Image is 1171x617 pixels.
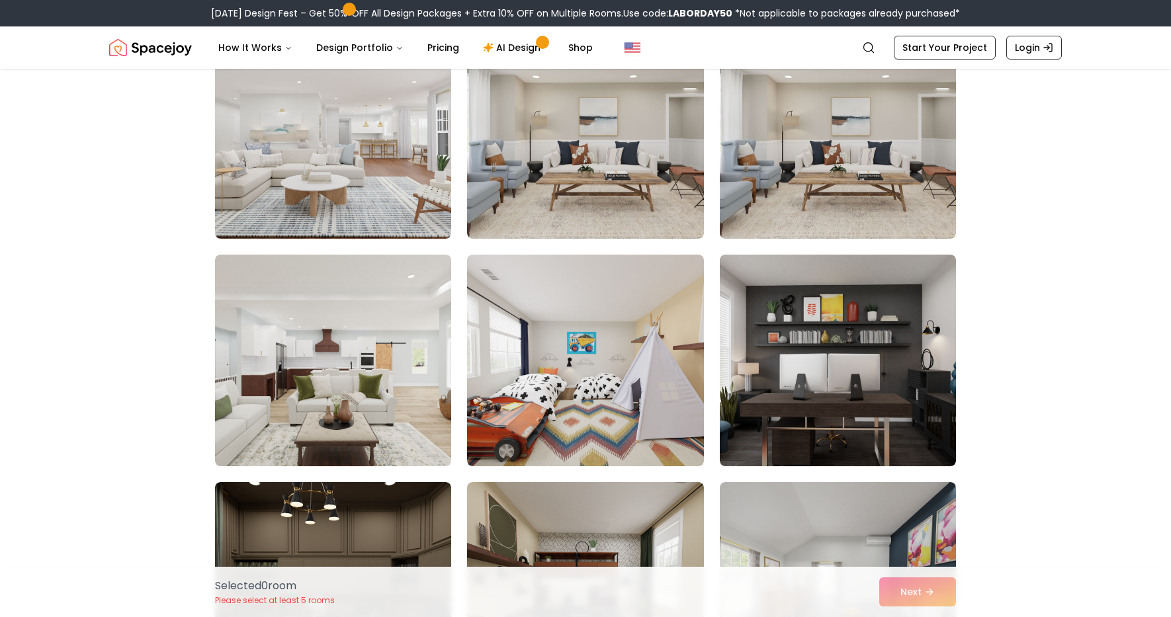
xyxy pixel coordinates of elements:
span: *Not applicable to packages already purchased* [732,7,960,20]
div: [DATE] Design Fest – Get 50% OFF All Design Packages + Extra 10% OFF on Multiple Rooms. [211,7,960,20]
span: Use code: [623,7,732,20]
img: Room room-2 [467,27,703,239]
b: LABORDAY50 [668,7,732,20]
button: How It Works [208,34,303,61]
img: United States [625,40,640,56]
nav: Global [109,26,1062,69]
a: Spacejoy [109,34,192,61]
nav: Main [208,34,603,61]
p: Please select at least 5 rooms [215,595,335,606]
a: Login [1006,36,1062,60]
button: Design Portfolio [306,34,414,61]
img: Room room-6 [720,255,956,466]
img: Spacejoy Logo [109,34,192,61]
img: Room room-5 [467,255,703,466]
img: Room room-1 [215,27,451,239]
img: Room room-3 [720,27,956,239]
p: Selected 0 room [215,578,335,594]
a: AI Design [472,34,555,61]
a: Pricing [417,34,470,61]
a: Shop [558,34,603,61]
a: Start Your Project [894,36,996,60]
img: Room room-4 [215,255,451,466]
